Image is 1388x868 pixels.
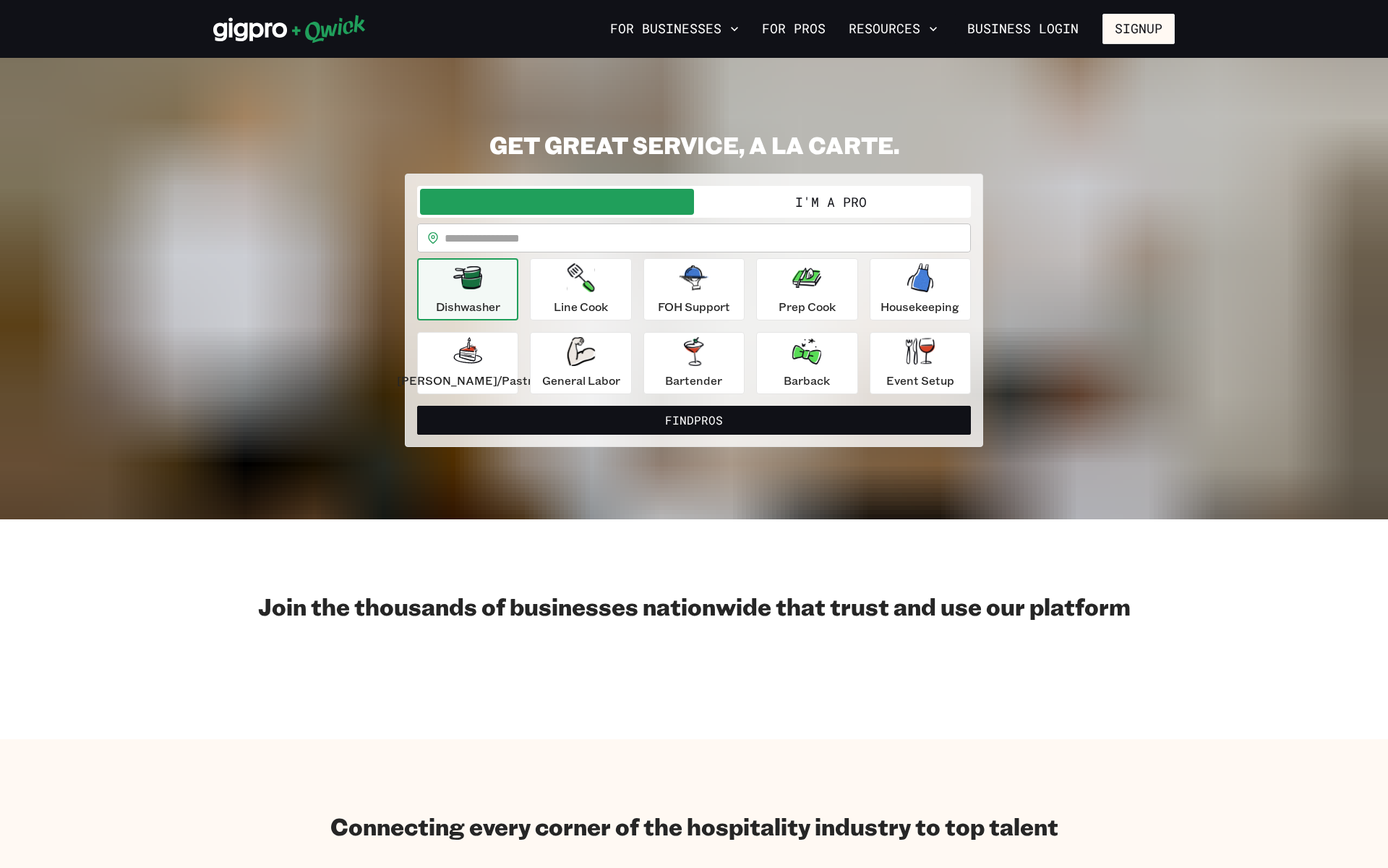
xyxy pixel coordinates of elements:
p: Housekeeping [881,298,959,315]
h2: GET GREAT SERVICE, A LA CARTE. [405,130,983,159]
p: Line Cook [554,298,608,315]
button: Signup [1102,14,1175,44]
button: I'm a Business [420,189,694,215]
button: Prep Cook [756,258,857,320]
button: Resources [843,17,943,41]
p: FOH Support [658,298,730,315]
p: Prep Cook [779,298,836,315]
p: General Labor [542,372,620,389]
p: Bartender [665,372,722,389]
button: I'm a Pro [694,189,968,215]
button: Housekeeping [870,258,971,320]
button: Dishwasher [417,258,518,320]
button: For Businesses [604,17,745,41]
button: FOH Support [643,258,745,320]
button: General Labor [530,332,631,394]
button: Line Cook [530,258,631,320]
button: Barback [756,332,857,394]
button: Event Setup [870,332,971,394]
button: [PERSON_NAME]/Pastry [417,332,518,394]
a: Business Login [955,14,1091,44]
h2: Connecting every corner of the hospitality industry to top talent [330,812,1058,841]
p: Event Setup [886,372,954,389]
p: [PERSON_NAME]/Pastry [397,372,539,389]
button: FindPros [417,406,971,435]
h2: Join the thousands of businesses nationwide that trust and use our platform [213,592,1175,621]
a: For Pros [756,17,831,41]
p: Barback [784,372,830,389]
button: Bartender [643,332,745,394]
p: Dishwasher [436,298,500,315]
